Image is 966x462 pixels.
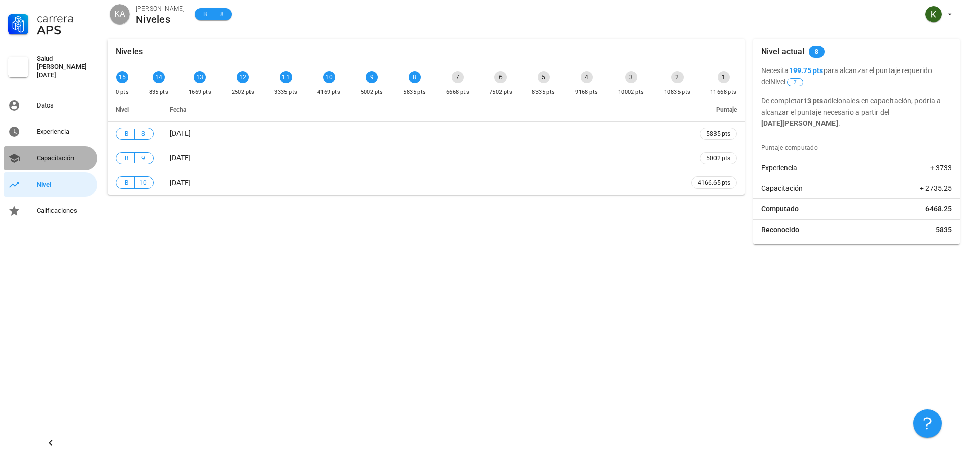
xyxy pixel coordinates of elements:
div: APS [37,24,93,37]
div: Nivel [37,181,93,189]
div: 7502 pts [489,87,512,97]
div: 835 pts [149,87,169,97]
div: 10002 pts [618,87,645,97]
div: 3335 pts [274,87,297,97]
span: + 2735.25 [920,183,952,193]
div: Puntaje computado [757,137,960,158]
span: 8 [815,46,818,58]
div: 9 [366,71,378,83]
b: [DATE][PERSON_NAME] [761,119,838,127]
div: 11668 pts [710,87,737,97]
div: 13 [194,71,206,83]
div: 0 pts [116,87,129,97]
div: 8335 pts [532,87,555,97]
span: 6468.25 [925,204,952,214]
span: + 3733 [930,163,952,173]
div: 10835 pts [664,87,691,97]
span: Fecha [170,106,186,113]
span: B [201,9,209,19]
div: 5 [538,71,550,83]
div: 7 [452,71,464,83]
div: 12 [237,71,249,83]
span: Nivel [116,106,129,113]
div: 6668 pts [446,87,469,97]
th: Nivel [108,97,162,122]
span: [DATE] [170,179,191,187]
b: 13 pts [803,97,824,105]
a: Nivel [4,172,97,197]
div: 9168 pts [575,87,598,97]
div: Niveles [136,14,185,25]
div: 3 [625,71,637,83]
div: 6 [494,71,507,83]
div: 1 [718,71,730,83]
span: B [122,153,130,163]
span: 8 [139,129,147,139]
div: 1669 pts [189,87,211,97]
div: 10 [323,71,335,83]
span: [DATE] [170,129,191,137]
span: 4166.65 pts [698,177,730,188]
div: Salud [PERSON_NAME][DATE] [37,55,93,79]
div: 4 [581,71,593,83]
a: Capacitación [4,146,97,170]
div: Carrera [37,12,93,24]
span: Capacitación [761,183,803,193]
div: [PERSON_NAME] [136,4,185,14]
span: Nivel [770,78,804,86]
span: KA [114,4,125,24]
span: B [122,129,130,139]
span: 5835 pts [706,129,730,139]
span: 5002 pts [706,153,730,163]
div: 15 [116,71,128,83]
div: 4169 pts [317,87,340,97]
div: Calificaciones [37,207,93,215]
div: Niveles [116,39,143,65]
span: [DATE] [170,154,191,162]
p: Necesita para alcanzar el puntaje requerido del [761,65,952,87]
span: 10 [139,177,147,188]
span: 8 [218,9,226,19]
a: Experiencia [4,120,97,144]
th: Puntaje [683,97,745,122]
span: Experiencia [761,163,797,173]
div: avatar [110,4,130,24]
a: Datos [4,93,97,118]
div: 11 [280,71,292,83]
span: Puntaje [716,106,737,113]
div: Datos [37,101,93,110]
div: 2502 pts [232,87,255,97]
div: 5835 pts [403,87,426,97]
div: 5002 pts [361,87,383,97]
div: 14 [153,71,165,83]
span: 7 [794,79,797,86]
span: Computado [761,204,799,214]
span: B [122,177,130,188]
a: Calificaciones [4,199,97,223]
span: 9 [139,153,147,163]
div: avatar [925,6,942,22]
b: 199.75 pts [789,66,824,75]
span: 5835 [936,225,952,235]
th: Fecha [162,97,683,122]
div: Experiencia [37,128,93,136]
p: De completar adicionales en capacitación, podría a alcanzar el puntaje necesario a partir del . [761,95,952,129]
div: 2 [671,71,684,83]
div: 8 [409,71,421,83]
div: Capacitación [37,154,93,162]
span: Reconocido [761,225,799,235]
div: Nivel actual [761,39,805,65]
